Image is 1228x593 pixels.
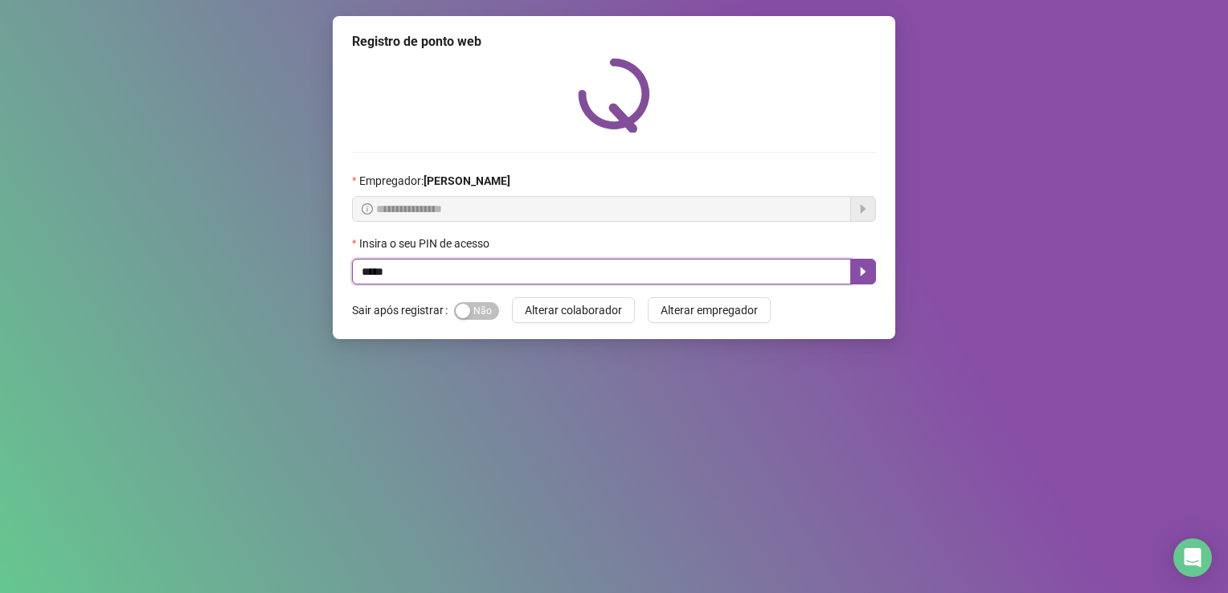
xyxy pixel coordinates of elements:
span: Alterar colaborador [525,301,622,319]
div: Open Intercom Messenger [1173,538,1212,577]
span: info-circle [362,203,373,215]
label: Sair após registrar [352,297,454,323]
span: Alterar empregador [661,301,758,319]
span: Empregador : [359,172,510,190]
strong: [PERSON_NAME] [424,174,510,187]
span: caret-right [857,265,870,278]
img: QRPoint [578,58,650,133]
div: Registro de ponto web [352,32,876,51]
button: Alterar colaborador [512,297,635,323]
button: Alterar empregador [648,297,771,323]
label: Insira o seu PIN de acesso [352,235,500,252]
